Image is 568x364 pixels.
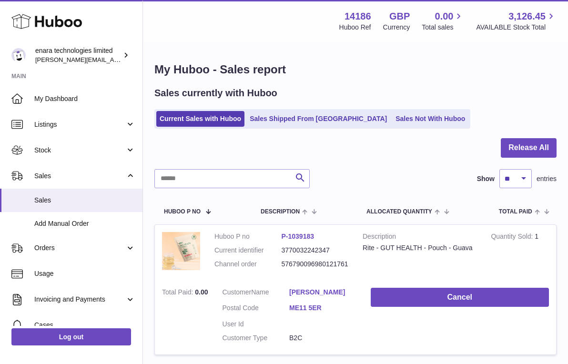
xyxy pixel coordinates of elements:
strong: Quantity Sold [491,233,535,243]
span: Cases [34,321,135,330]
a: 3,126.45 AVAILABLE Stock Total [476,10,557,32]
div: Rite - GUT HEALTH - Pouch - Guava [363,243,477,253]
span: Description [261,209,300,215]
a: P-1039183 [282,233,314,240]
h2: Sales currently with Huboo [154,87,277,100]
span: Sales [34,172,125,181]
span: My Dashboard [34,94,135,103]
strong: 14186 [345,10,371,23]
label: Show [477,174,495,183]
a: ME11 5ER [289,303,356,313]
dt: Huboo P no [214,232,282,241]
a: Current Sales with Huboo [156,111,244,127]
dt: Channel order [214,260,282,269]
td: 1 [484,225,556,281]
span: Listings [34,120,125,129]
span: Total paid [499,209,532,215]
strong: Description [363,232,477,243]
img: Dee@enara.co [11,48,26,62]
img: 141861748703523.jpg [162,232,200,270]
div: Huboo Ref [339,23,371,32]
span: entries [537,174,557,183]
div: Currency [383,23,410,32]
a: Log out [11,328,131,345]
span: Add Manual Order [34,219,135,228]
dd: B2C [289,334,356,343]
span: 0.00 [195,288,208,296]
span: 0.00 [435,10,454,23]
dt: Customer Type [223,334,290,343]
dd: 576790096980121761 [282,260,349,269]
span: Invoicing and Payments [34,295,125,304]
a: 0.00 Total sales [422,10,464,32]
span: Total sales [422,23,464,32]
span: AVAILABLE Stock Total [476,23,557,32]
div: enara technologies limited [35,46,121,64]
span: Usage [34,269,135,278]
span: Sales [34,196,135,205]
dt: Postal Code [223,303,290,315]
h1: My Huboo - Sales report [154,62,557,77]
a: Sales Shipped From [GEOGRAPHIC_DATA] [246,111,390,127]
span: ALLOCATED Quantity [366,209,432,215]
dd: 3770032242347 [282,246,349,255]
a: [PERSON_NAME] [289,288,356,297]
span: [PERSON_NAME][EMAIL_ADDRESS][DOMAIN_NAME] [35,56,191,63]
a: Sales Not With Huboo [392,111,468,127]
span: Huboo P no [164,209,201,215]
button: Release All [501,138,557,158]
dt: User Id [223,320,290,329]
span: Customer [223,288,252,296]
dt: Current identifier [214,246,282,255]
button: Cancel [371,288,549,307]
span: Stock [34,146,125,155]
span: 3,126.45 [508,10,546,23]
strong: GBP [389,10,410,23]
span: Orders [34,243,125,253]
strong: Total Paid [162,288,195,298]
dt: Name [223,288,290,299]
